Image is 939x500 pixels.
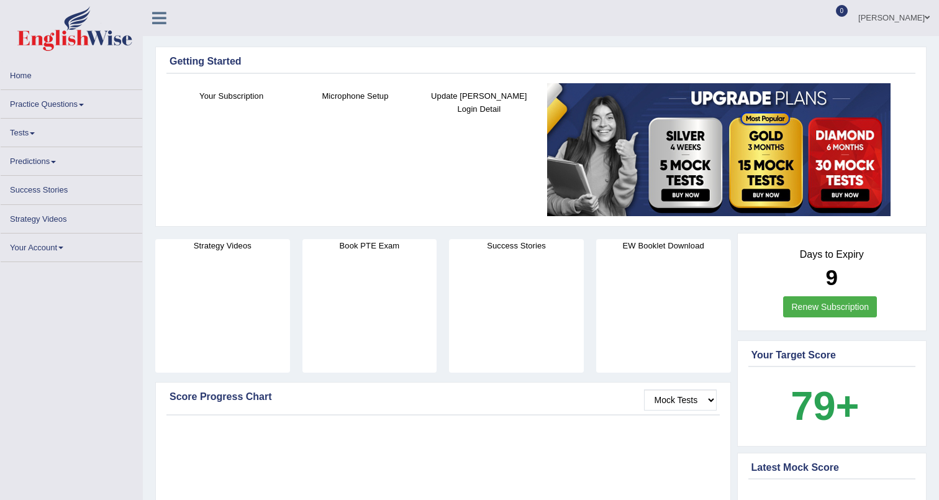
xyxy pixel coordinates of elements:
a: Home [1,61,142,86]
div: Latest Mock Score [751,460,913,475]
h4: Days to Expiry [751,249,913,260]
a: Strategy Videos [1,205,142,229]
h4: Your Subscription [176,89,287,102]
b: 9 [826,265,838,289]
h4: Strategy Videos [155,239,290,252]
span: 0 [836,5,848,17]
h4: Success Stories [449,239,584,252]
b: 79+ [791,383,859,429]
a: Success Stories [1,176,142,200]
img: small5.jpg [547,83,891,216]
a: Practice Questions [1,90,142,114]
a: Tests [1,119,142,143]
a: Renew Subscription [783,296,877,317]
div: Getting Started [170,54,912,69]
h4: Book PTE Exam [302,239,437,252]
div: Your Target Score [751,348,913,363]
h4: Microphone Setup [299,89,411,102]
a: Your Account [1,234,142,258]
div: Score Progress Chart [170,389,717,404]
h4: Update [PERSON_NAME] Login Detail [424,89,535,116]
h4: EW Booklet Download [596,239,731,252]
a: Predictions [1,147,142,171]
